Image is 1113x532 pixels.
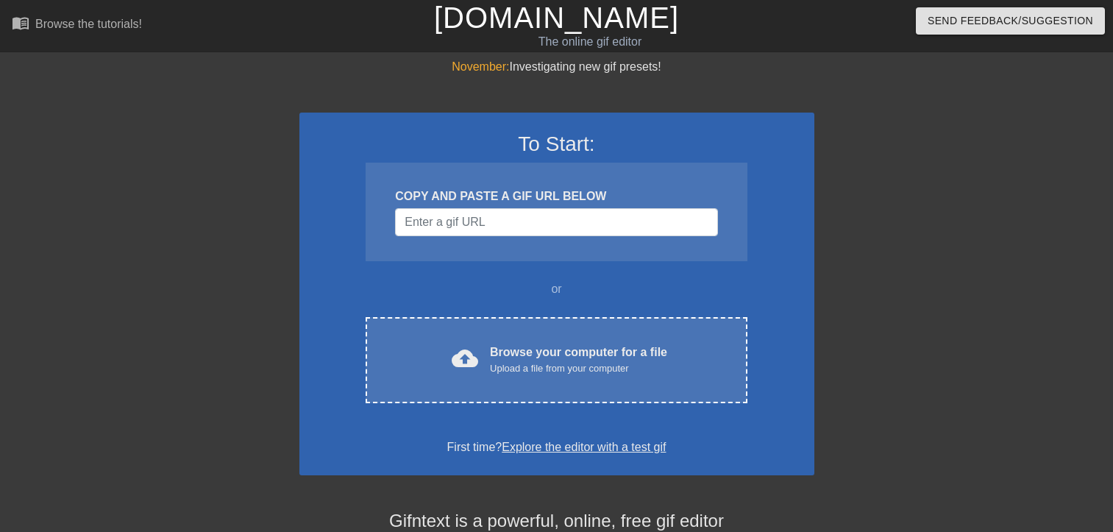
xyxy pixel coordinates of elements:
[378,33,801,51] div: The online gif editor
[395,208,717,236] input: Username
[319,439,795,456] div: First time?
[490,344,667,376] div: Browse your computer for a file
[916,7,1105,35] button: Send Feedback/Suggestion
[452,345,478,372] span: cloud_upload
[502,441,666,453] a: Explore the editor with a test gif
[299,511,814,532] h4: Gifntext is a powerful, online, free gif editor
[35,18,142,30] div: Browse the tutorials!
[12,14,142,37] a: Browse the tutorials!
[452,60,509,73] span: November:
[490,361,667,376] div: Upload a file from your computer
[395,188,717,205] div: COPY AND PASTE A GIF URL BELOW
[434,1,679,34] a: [DOMAIN_NAME]
[928,12,1093,30] span: Send Feedback/Suggestion
[299,58,814,76] div: Investigating new gif presets!
[319,132,795,157] h3: To Start:
[12,14,29,32] span: menu_book
[338,280,776,298] div: or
